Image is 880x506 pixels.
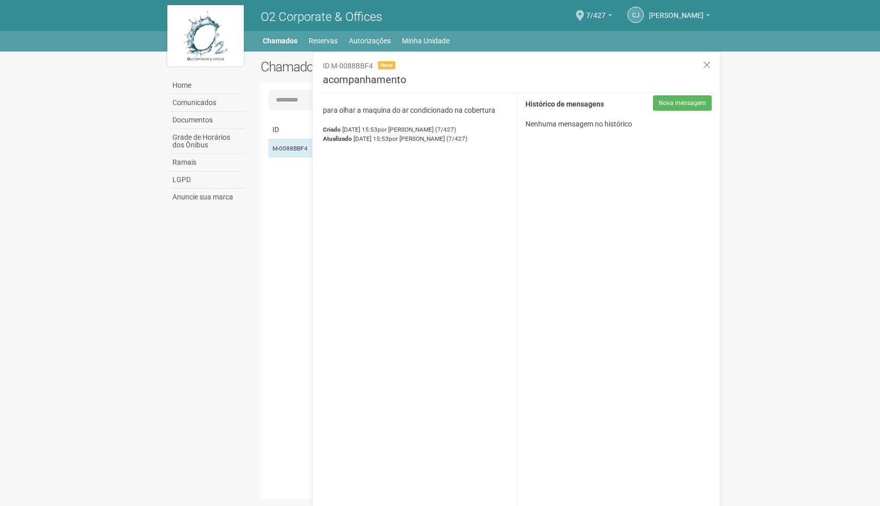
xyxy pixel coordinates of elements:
[167,5,244,66] img: logo.jpg
[261,10,382,24] span: O2 Corporate & Offices
[586,2,606,19] span: 7/427
[349,34,391,48] a: Autorizações
[525,100,604,109] strong: Histórico de mensagens
[378,126,456,133] span: por [PERSON_NAME] (7/427)
[309,34,338,48] a: Reservas
[323,135,352,142] strong: Atualizado
[170,171,245,189] a: LGPD
[525,119,712,129] p: Nenhuma mensagem no histórico
[170,112,245,129] a: Documentos
[649,13,710,21] a: [PERSON_NAME]
[268,139,314,158] td: M-0088BBF4
[268,120,314,139] td: ID
[170,189,245,206] a: Anuncie sua marca
[170,94,245,112] a: Comunicados
[586,13,612,21] a: 7/427
[323,106,510,115] p: para olhar a maquina do ar condicionado na cobertura
[627,7,644,23] a: CJ
[323,126,341,133] strong: Criado
[261,59,440,74] h2: Chamados
[323,62,373,70] span: ID M-0088BBF4
[170,129,245,154] a: Grade de Horários dos Ônibus
[170,77,245,94] a: Home
[263,34,297,48] a: Chamados
[354,135,467,142] span: [DATE] 15:53
[653,95,712,111] button: Nova mensagem
[378,61,395,69] span: Novo
[170,154,245,171] a: Ramais
[323,74,712,93] h3: acompanhamento
[342,126,456,133] span: [DATE] 15:53
[649,2,703,19] span: CESAR JAHARA DE ALBUQUERQUE
[389,135,467,142] span: por [PERSON_NAME] (7/427)
[402,34,449,48] a: Minha Unidade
